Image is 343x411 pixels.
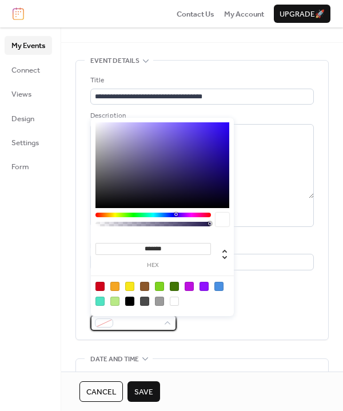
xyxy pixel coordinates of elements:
a: Design [5,109,52,127]
div: #8B572A [140,282,149,291]
a: Contact Us [177,8,214,19]
div: #417505 [170,282,179,291]
span: Design [11,113,34,125]
a: Settings [5,133,52,151]
div: #FFFFFF [170,297,179,306]
div: Description [90,110,312,122]
span: Cancel [86,386,116,398]
div: #F5A623 [110,282,119,291]
div: #B8E986 [110,297,119,306]
span: Form [11,161,29,173]
div: #4A4A4A [140,297,149,306]
div: #9013FE [200,282,209,291]
span: Connect [11,65,40,76]
a: Connect [5,61,52,79]
div: #000000 [125,297,134,306]
a: Views [5,85,52,103]
a: My Events [5,36,52,54]
button: Upgrade🚀 [274,5,330,23]
span: Upgrade 🚀 [280,9,325,20]
span: Views [11,89,31,100]
div: #7ED321 [155,282,164,291]
div: #9B9B9B [155,297,164,306]
div: #D0021B [95,282,105,291]
span: Date and time [90,354,139,365]
a: Form [5,157,52,175]
div: #F8E71C [125,282,134,291]
span: Contact Us [177,9,214,20]
button: Cancel [79,381,123,402]
div: #50E3C2 [95,297,105,306]
img: logo [13,7,24,20]
span: Event details [90,55,139,67]
span: My Events [11,40,45,51]
a: My Account [224,8,264,19]
div: #4A90E2 [214,282,224,291]
label: hex [95,262,211,269]
span: Settings [11,137,39,149]
div: #BD10E0 [185,282,194,291]
button: Save [127,381,160,402]
span: My Account [224,9,264,20]
div: Title [90,75,312,86]
span: Save [134,386,153,398]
